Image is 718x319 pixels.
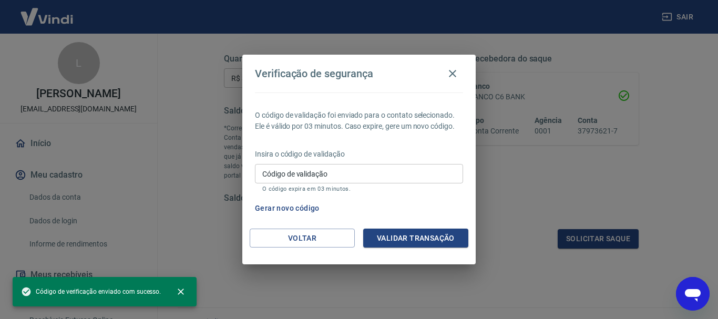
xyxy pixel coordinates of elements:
[251,199,324,218] button: Gerar novo código
[262,186,456,192] p: O código expira em 03 minutos.
[21,286,161,297] span: Código de verificação enviado com sucesso.
[169,280,192,303] button: close
[255,67,373,80] h4: Verificação de segurança
[676,277,710,311] iframe: Botão para abrir a janela de mensagens
[255,149,463,160] p: Insira o código de validação
[363,229,468,248] button: Validar transação
[255,110,463,132] p: O código de validação foi enviado para o contato selecionado. Ele é válido por 03 minutos. Caso e...
[250,229,355,248] button: Voltar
